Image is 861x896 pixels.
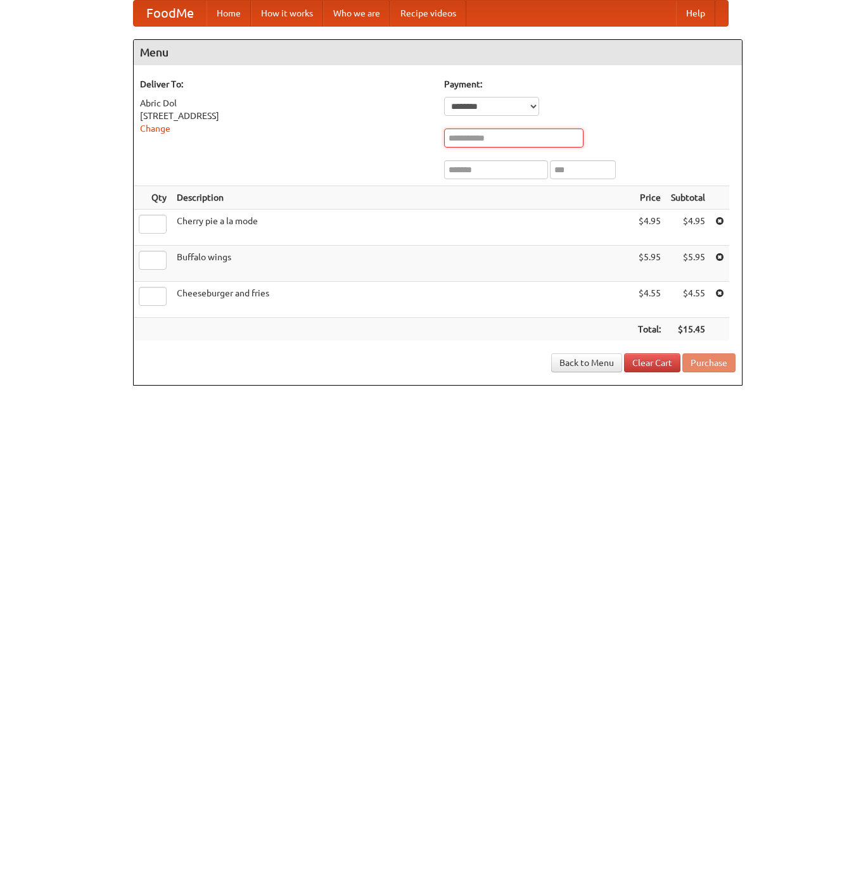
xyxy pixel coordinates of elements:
[633,210,666,246] td: $4.95
[207,1,251,26] a: Home
[140,110,431,122] div: [STREET_ADDRESS]
[676,1,715,26] a: Help
[666,318,710,341] th: $15.45
[323,1,390,26] a: Who we are
[390,1,466,26] a: Recipe videos
[134,40,742,65] h4: Menu
[633,246,666,282] td: $5.95
[251,1,323,26] a: How it works
[140,78,431,91] h5: Deliver To:
[633,282,666,318] td: $4.55
[172,282,633,318] td: Cheeseburger and fries
[551,353,622,372] a: Back to Menu
[666,186,710,210] th: Subtotal
[633,318,666,341] th: Total:
[134,1,207,26] a: FoodMe
[633,186,666,210] th: Price
[444,78,736,91] h5: Payment:
[682,353,736,372] button: Purchase
[172,210,633,246] td: Cherry pie a la mode
[666,210,710,246] td: $4.95
[666,282,710,318] td: $4.55
[134,186,172,210] th: Qty
[172,246,633,282] td: Buffalo wings
[624,353,680,372] a: Clear Cart
[172,186,633,210] th: Description
[140,123,170,134] a: Change
[140,97,431,110] div: Abric Dol
[666,246,710,282] td: $5.95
